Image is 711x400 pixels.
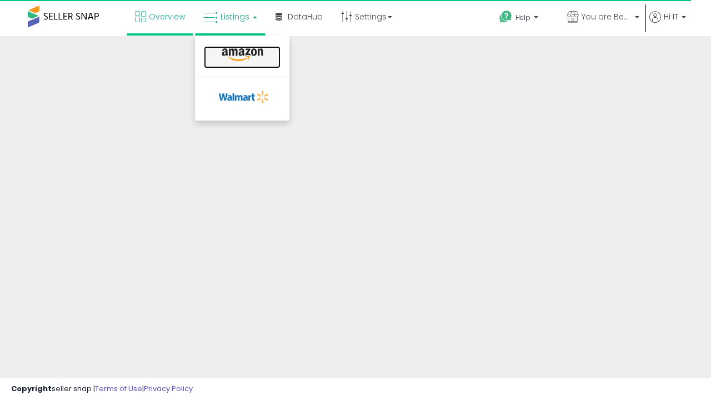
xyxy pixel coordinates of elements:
div: seller snap | | [11,384,193,394]
strong: Copyright [11,383,52,394]
span: Help [515,13,530,22]
a: Hi IT [649,11,686,36]
a: Terms of Use [95,383,142,394]
span: Overview [149,11,185,22]
i: Get Help [499,10,513,24]
span: Hi IT [664,11,678,22]
span: Listings [221,11,249,22]
a: Help [490,2,557,36]
a: Privacy Policy [144,383,193,394]
span: DataHub [288,11,323,22]
span: You are Beautiful ([GEOGRAPHIC_DATA]) [582,11,632,22]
